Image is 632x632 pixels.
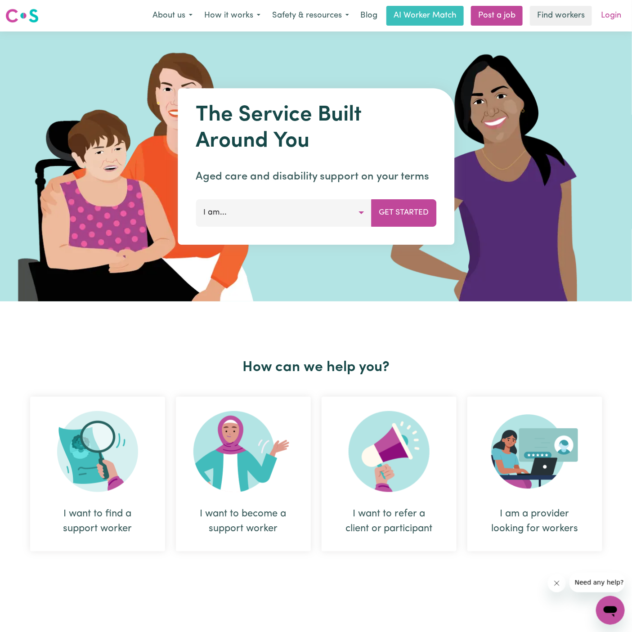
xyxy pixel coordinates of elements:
[5,8,39,24] img: Careseekers logo
[198,6,266,25] button: How it works
[548,574,566,592] iframe: Close message
[349,411,430,492] img: Refer
[5,5,39,26] a: Careseekers logo
[57,411,138,492] img: Search
[147,6,198,25] button: About us
[266,6,355,25] button: Safety & resources
[25,359,608,376] h2: How can we help you?
[371,199,436,226] button: Get Started
[343,506,435,536] div: I want to refer a client or participant
[322,397,457,551] div: I want to refer a client or participant
[196,169,436,185] p: Aged care and disability support on your terms
[386,6,464,26] a: AI Worker Match
[471,6,523,26] a: Post a job
[489,506,581,536] div: I am a provider looking for workers
[530,6,592,26] a: Find workers
[596,6,627,26] a: Login
[355,6,383,26] a: Blog
[30,397,165,551] div: I want to find a support worker
[196,103,436,154] h1: The Service Built Around You
[569,573,625,592] iframe: Message from company
[52,506,143,536] div: I want to find a support worker
[596,596,625,625] iframe: Button to launch messaging window
[196,199,372,226] button: I am...
[176,397,311,551] div: I want to become a support worker
[467,397,602,551] div: I am a provider looking for workers
[193,411,293,492] img: Become Worker
[491,411,578,492] img: Provider
[197,506,289,536] div: I want to become a support worker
